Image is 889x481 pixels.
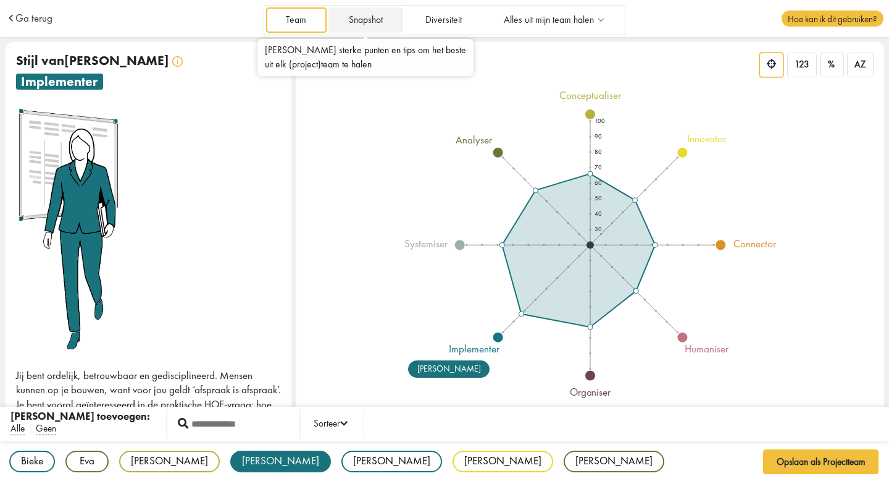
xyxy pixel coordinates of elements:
[314,417,348,432] div: Sorteer
[36,422,56,435] span: Geen
[404,237,448,250] tspan: systemiser
[484,7,624,33] a: Alles uit mijn team halen
[782,11,883,27] span: Hoe kan ik dit gebruiken?
[230,451,331,472] div: [PERSON_NAME]
[16,52,169,69] span: Stijl van
[569,385,611,399] tspan: organiser
[595,117,605,125] text: 100
[408,360,490,377] div: [PERSON_NAME]
[795,59,809,70] span: 123
[733,237,777,250] tspan: connector
[119,451,220,472] div: [PERSON_NAME]
[453,451,553,472] div: [PERSON_NAME]
[763,449,879,474] button: Opslaan als Projectteam
[64,52,169,69] span: [PERSON_NAME]
[10,409,150,424] div: [PERSON_NAME] toevoegen:
[559,88,622,102] tspan: conceptualiser
[266,7,327,33] a: Team
[172,56,183,67] img: info.svg
[16,74,103,90] span: implementer
[405,7,482,33] a: Diversiteit
[16,105,123,352] img: implementer.png
[328,7,403,33] a: Snapshot
[10,422,25,435] span: Alle
[564,451,664,472] div: [PERSON_NAME]
[341,451,442,472] div: [PERSON_NAME]
[65,451,109,472] div: Eva
[307,54,346,71] span: Profiel
[828,59,835,70] span: %
[15,13,52,23] a: Ga terug
[9,451,55,472] div: Bieke
[504,15,594,25] span: Alles uit mijn team halen
[595,132,602,140] text: 90
[448,342,499,355] tspan: implementer
[685,342,729,355] tspan: humaniser
[687,132,727,145] tspan: innovator
[854,59,866,70] span: AZ
[595,163,602,171] text: 70
[595,148,602,156] text: 80
[16,368,281,427] p: Jij bent ordelijk, betrouwbaar en gedisciplineerd. Mensen kunnen op je bouwen, want voor jou geld...
[456,133,493,147] tspan: analyser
